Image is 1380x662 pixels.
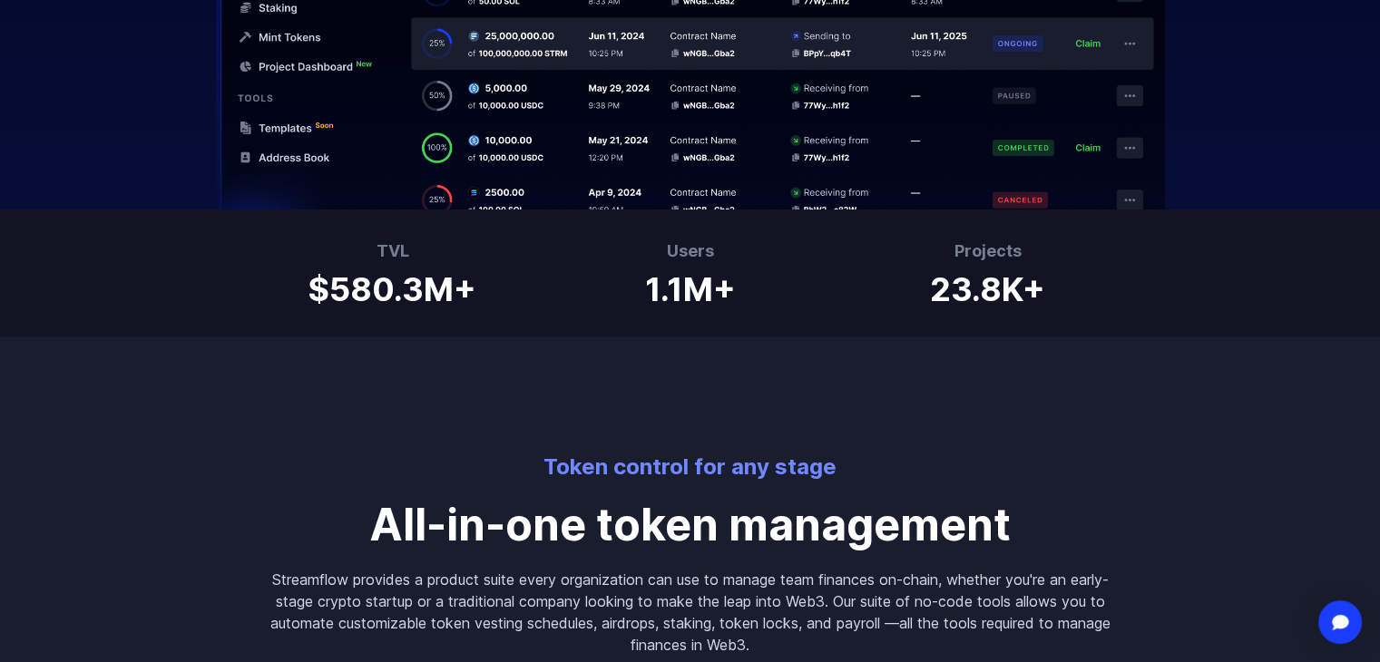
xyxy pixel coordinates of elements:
div: Open Intercom Messenger [1318,600,1362,644]
h3: Projects [930,239,1045,264]
h3: TVL [308,239,476,264]
h1: $580.3M+ [308,264,476,307]
h3: Users [645,239,736,264]
h1: 1.1M+ [645,264,736,307]
h1: 23.8K+ [930,264,1045,307]
p: Streamflow provides a product suite every organization can use to manage team finances on-chain, ... [269,569,1111,656]
p: Token control for any stage [269,453,1111,482]
p: All-in-one token management [269,503,1111,547]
